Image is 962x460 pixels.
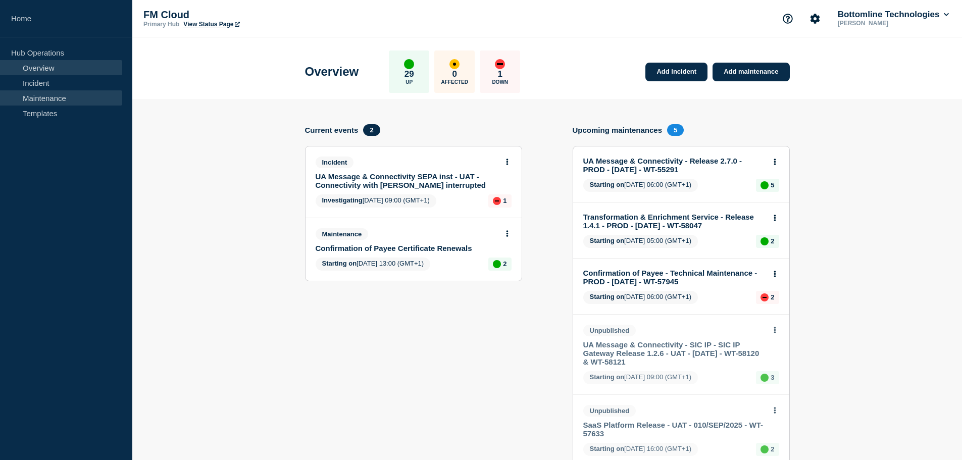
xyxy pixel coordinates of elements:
p: 29 [404,69,414,79]
p: Primary Hub [143,21,179,28]
p: Affected [441,79,468,85]
h4: Upcoming maintenances [573,126,663,134]
span: [DATE] 16:00 (GMT+1) [583,443,698,456]
p: 5 [771,181,774,189]
span: Incident [316,157,354,168]
button: Support [777,8,798,29]
p: 3 [771,374,774,381]
span: [DATE] 06:00 (GMT+1) [583,291,698,304]
span: Starting on [590,181,625,188]
p: Up [406,79,413,85]
a: Transformation & Enrichment Service - Release 1.4.1 - PROD - [DATE] - WT-58047 [583,213,766,230]
span: [DATE] 09:00 (GMT+1) [316,194,436,208]
div: down [761,293,769,301]
div: up [404,59,414,69]
a: SaaS Platform Release - UAT - 010/SEP/2025 - WT-57633 [583,421,766,438]
p: [PERSON_NAME] [836,20,941,27]
p: 0 [452,69,457,79]
button: Account settings [804,8,826,29]
p: 1 [503,197,507,205]
a: Add incident [645,63,707,81]
a: UA Message & Connectivity - SIC IP - SIC IP Gateway Release 1.2.6 - UAT - [DATE] - WT-58120 & WT-... [583,340,766,366]
div: up [761,445,769,453]
a: Confirmation of Payee - Technical Maintenance - PROD - [DATE] - WT-57945 [583,269,766,286]
div: affected [449,59,460,69]
p: 2 [503,260,507,268]
span: 5 [667,124,684,136]
div: down [493,197,501,205]
span: [DATE] 09:00 (GMT+1) [583,371,698,384]
h1: Overview [305,65,359,79]
p: 2 [771,293,774,301]
span: Starting on [322,260,357,267]
div: up [761,237,769,245]
p: Down [492,79,508,85]
h4: Current events [305,126,359,134]
a: UA Message & Connectivity SEPA inst - UAT - Connectivity with [PERSON_NAME] interrupted [316,172,498,189]
p: 2 [771,445,774,453]
a: Add maintenance [713,63,789,81]
a: View Status Page [183,21,239,28]
span: Unpublished [583,405,636,417]
p: FM Cloud [143,9,345,21]
span: Investigating [322,196,363,204]
div: up [761,181,769,189]
span: Maintenance [316,228,369,240]
span: Starting on [590,445,625,452]
a: Confirmation of Payee Certificate Renewals [316,244,498,252]
span: [DATE] 06:00 (GMT+1) [583,179,698,192]
p: 1 [498,69,502,79]
a: UA Message & Connectivity - Release 2.7.0 - PROD - [DATE] - WT-55291 [583,157,766,174]
span: Starting on [590,373,625,381]
button: Bottomline Technologies [836,10,951,20]
span: Starting on [590,237,625,244]
div: up [493,260,501,268]
span: [DATE] 13:00 (GMT+1) [316,258,431,271]
div: up [761,374,769,382]
span: Unpublished [583,325,636,336]
span: Starting on [590,293,625,300]
div: down [495,59,505,69]
span: [DATE] 05:00 (GMT+1) [583,235,698,248]
p: 2 [771,237,774,245]
span: 2 [363,124,380,136]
